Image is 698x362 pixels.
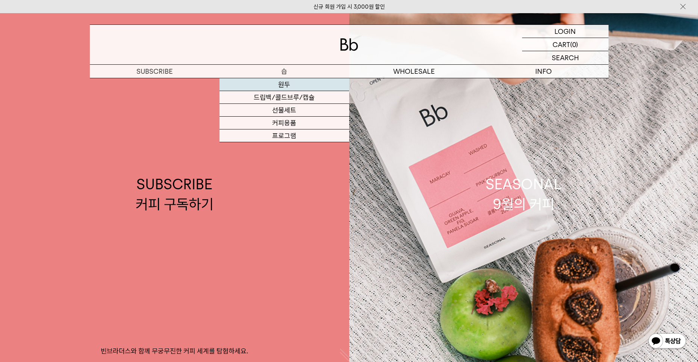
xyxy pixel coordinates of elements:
a: 원두 [220,78,349,91]
a: 커피용품 [220,117,349,129]
a: 숍 [220,65,349,78]
img: 카카오톡 채널 1:1 채팅 버튼 [648,333,687,351]
p: (0) [570,38,578,51]
a: 프로그램 [220,129,349,142]
a: SUBSCRIBE [90,65,220,78]
a: LOGIN [522,25,609,38]
p: INFO [479,65,609,78]
p: LOGIN [554,25,576,38]
p: CART [553,38,570,51]
a: 선물세트 [220,104,349,117]
a: CART (0) [522,38,609,51]
img: 로고 [340,38,358,51]
div: SUBSCRIBE 커피 구독하기 [136,174,213,214]
div: SEASONAL 9월의 커피 [486,174,562,214]
a: 신규 회원 가입 시 3,000원 할인 [313,3,385,10]
p: SEARCH [552,51,579,64]
a: 드립백/콜드브루/캡슐 [220,91,349,104]
p: WHOLESALE [349,65,479,78]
